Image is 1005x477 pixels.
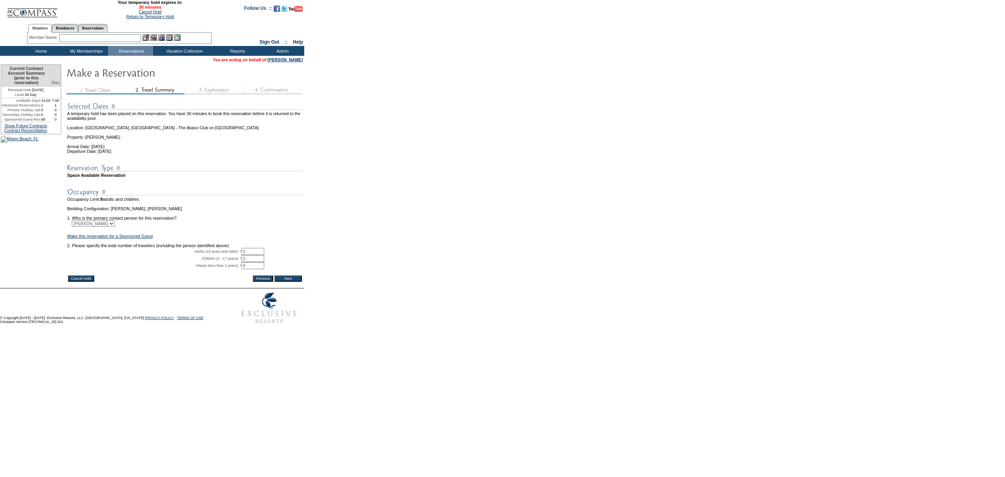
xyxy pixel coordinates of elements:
[213,57,303,62] span: You are acting on behalf of:
[67,262,241,269] td: Infants (less than 2 years): *
[1,112,41,117] td: Secondary Holiday Opt:
[177,316,204,320] a: TERMS OF USE
[1,87,50,92] td: [DATE]
[41,98,51,103] td: 14.00
[18,46,63,56] td: Home
[139,9,161,14] a: Cancel Hold
[1,92,50,98] td: 30 Day
[67,121,303,130] td: Location: [GEOGRAPHIC_DATA], [GEOGRAPHIC_DATA] - The Abaco Club on [GEOGRAPHIC_DATA]
[66,86,125,94] img: step1_state3.gif
[281,6,287,12] img: Follow us on Twitter
[100,197,102,202] span: 8
[41,112,51,117] td: 0
[145,316,174,320] a: PRIVACY POLICY
[274,8,280,13] a: Become our fan on Facebook
[51,80,61,85] span: Disc.
[41,103,51,108] td: 1
[143,34,149,41] img: b_edit.gif
[28,24,52,33] a: Members
[67,234,153,238] a: Make this reservation for a Sponsored Guest
[68,275,94,282] input: Cancel Hold
[67,130,303,139] td: Property: [PERSON_NAME] -
[67,243,303,248] td: 2. Please specify the total number of travelers (including the person identified above)
[150,34,157,41] img: View
[108,46,153,56] td: Reservations
[153,46,214,56] td: Vacation Collection
[67,139,303,149] td: Arrival Date: [DATE]
[293,39,303,45] a: Help
[50,103,61,108] td: 1
[50,117,61,122] td: 0
[7,2,58,18] img: Compass Home
[259,46,304,56] td: Admin
[29,34,59,41] div: Member Name:
[244,5,272,14] td: Follow Us ::
[52,24,78,32] a: Residences
[268,57,303,62] a: [PERSON_NAME]
[67,197,303,202] td: Occupancy Limit: adults and children.
[125,86,184,94] img: step2_state2.gif
[289,6,303,12] img: Subscribe to our YouTube Channel
[1,103,41,108] td: Advanced Reservations:
[126,14,174,19] a: Return to Temporary Hold
[62,5,238,9] span: 30 minutes
[67,111,303,121] td: A temporary hold has been placed on this reservation. You have 30 minutes to book this reservatio...
[184,86,243,94] img: step3_state1.gif
[1,108,41,112] td: Primary Holiday Opt:
[15,92,25,97] span: Level:
[234,288,304,328] img: Exclusive Resorts
[50,108,61,112] td: 0
[1,65,50,87] td: Current Contract Account Summary (prior to this reservation)
[67,101,303,111] img: subTtlSelectedDates.gif
[41,108,51,112] td: 0
[243,86,302,94] img: step4_state1.gif
[63,46,108,56] td: My Memberships
[274,275,302,282] input: Next
[67,149,303,154] td: Departure Date: [DATE]
[274,6,280,12] img: Become our fan on Facebook
[67,206,303,211] td: Bedding Configuration: [PERSON_NAME], [PERSON_NAME]
[285,39,288,45] span: ::
[78,24,108,32] a: Reservations
[174,34,181,41] img: b_calculator.gif
[1,136,38,143] img: Miami Beach, FL
[41,117,51,122] td: 99
[67,211,303,220] td: 1. Who is the primary contact person for this reservation?
[67,163,303,173] img: subTtlResType.gif
[66,64,223,80] img: Make Reservation
[4,123,47,128] a: Show Future Contracts
[253,275,273,282] input: Previous
[4,128,48,133] a: Contract Reconciliation
[67,248,241,255] td: Adults (18 years and older): *
[67,187,303,197] img: subTtlOccupancy.gif
[158,34,165,41] img: Impersonate
[214,46,259,56] td: Reports
[166,34,173,41] img: Reservations
[259,39,279,45] a: Sign Out
[50,98,61,103] td: 7.00
[8,88,32,92] span: Renewal Date:
[67,173,303,178] td: Space Available Reservation
[50,112,61,117] td: 0
[289,8,303,13] a: Subscribe to our YouTube Channel
[1,98,41,103] td: Available Days:
[67,255,241,262] td: Children (2 - 17 years): *
[1,117,41,122] td: Sponsored Guest Res:
[281,8,287,13] a: Follow us on Twitter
